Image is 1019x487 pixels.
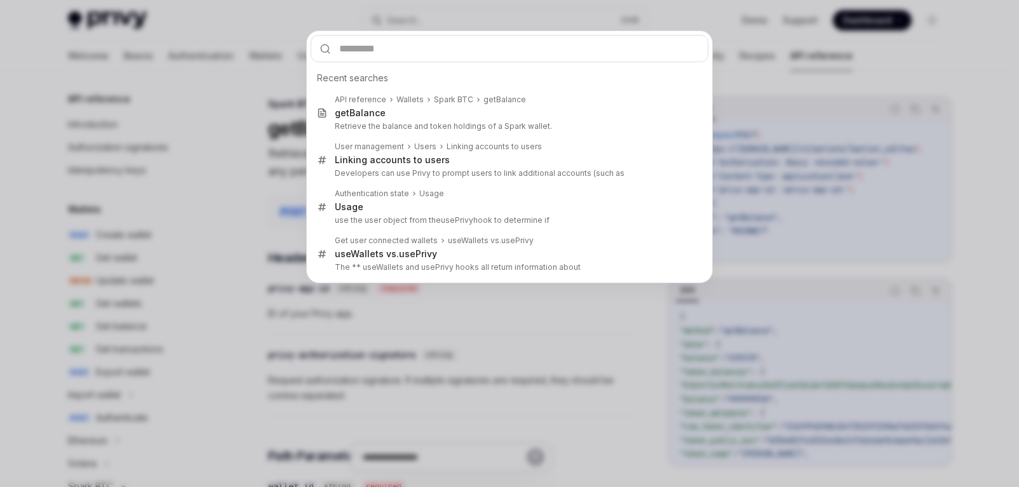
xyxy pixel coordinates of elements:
p: Developers can use Privy to prompt users to link additional accounts (such as [335,168,682,178]
div: getBalance [483,95,526,105]
div: Linking accounts to users [447,142,542,152]
p: Retrieve the balance and token holdings of a Spark wallet. [335,121,682,131]
div: Usage [419,189,444,199]
p: use the user object from the hook to determine if [335,215,682,225]
b: usePrivy [399,248,437,259]
b: usePrivy [441,215,473,225]
div: Wallets [396,95,424,105]
div: useWallets vs. [335,248,437,260]
div: ing accounts to users [335,154,450,166]
b: Link [335,154,353,165]
p: The ** useWallets and usePrivy hooks all return information about [335,262,682,272]
div: useWallets vs. [448,236,534,246]
div: get [335,107,386,119]
div: Users [414,142,436,152]
b: usePrivy [501,236,534,245]
div: API reference [335,95,386,105]
div: User management [335,142,404,152]
div: Spark BTC [434,95,473,105]
b: Balance [349,107,386,118]
div: Usage [335,201,363,213]
span: Recent searches [317,72,388,84]
div: Authentication state [335,189,409,199]
div: Get user connected wallets [335,236,438,246]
